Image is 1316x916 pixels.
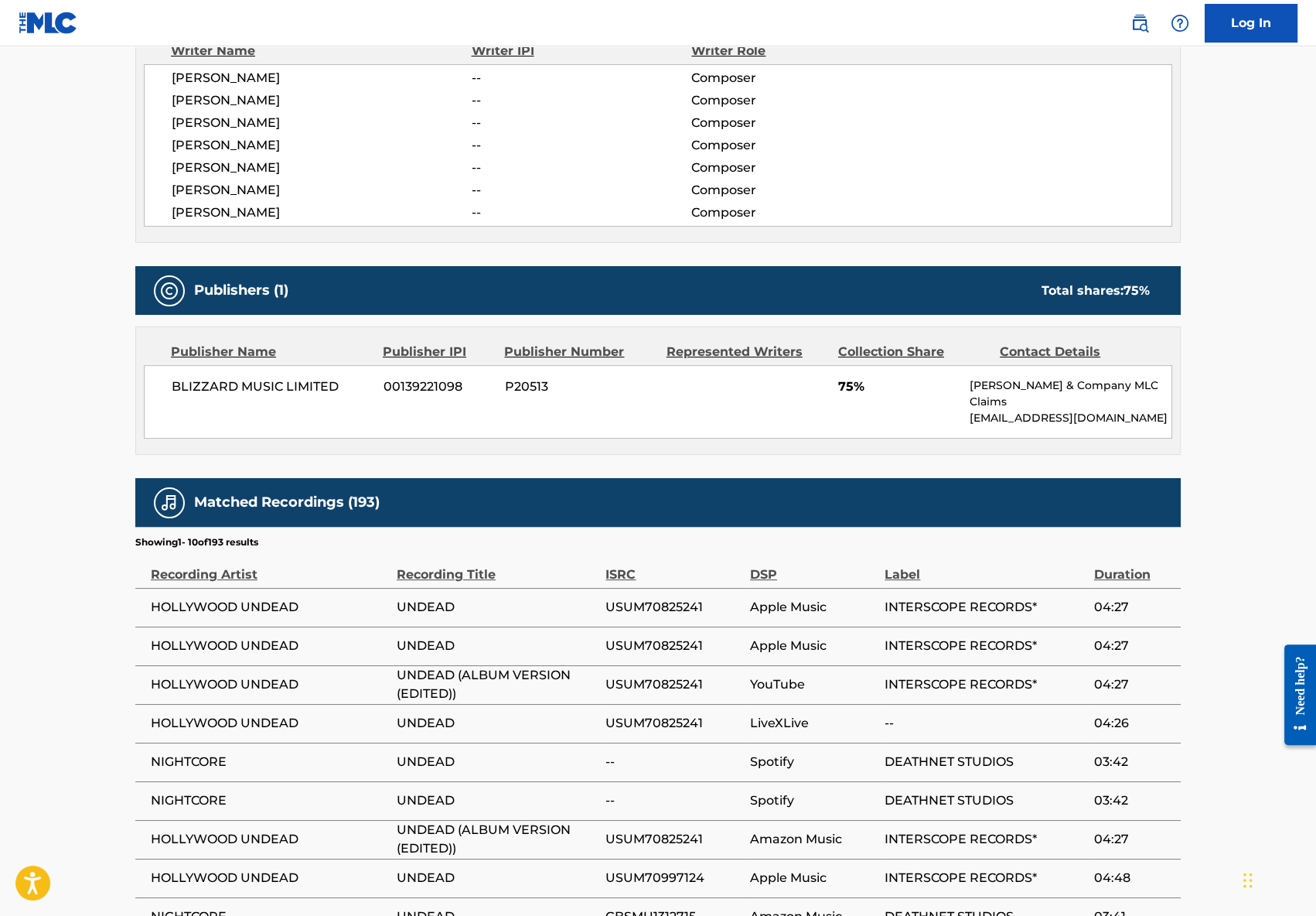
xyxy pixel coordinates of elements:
[151,675,389,694] span: HOLLYWOOD UNDEAD
[1094,598,1173,617] span: 04:27
[1094,675,1173,694] span: 04:27
[172,136,472,155] span: [PERSON_NAME]
[397,869,598,887] span: UNDEAD
[397,753,598,771] span: UNDEAD
[691,114,892,132] span: Composer
[750,675,877,694] span: YouTube
[1094,753,1173,771] span: 03:42
[838,343,988,361] div: Collection Share
[505,378,655,396] span: P20513
[691,42,892,60] div: Writer Role
[135,535,258,549] p: Showing 1 - 10 of 193 results
[171,343,371,361] div: Publisher Name
[750,598,877,617] span: Apple Music
[750,549,877,584] div: DSP
[885,753,1086,771] span: DEATHNET STUDIOS
[1094,830,1173,849] span: 04:27
[885,830,1086,849] span: INTERSCOPE RECORDS*
[1164,8,1195,39] div: Help
[691,69,892,87] span: Composer
[472,42,692,60] div: Writer IPI
[151,753,389,771] span: NIGHTCORE
[1124,8,1155,39] a: Public Search
[194,494,380,511] h5: Matched Recordings (193)
[397,666,598,703] span: UNDEAD (ALBUM VERSION (EDITED))
[504,343,654,361] div: Publisher Number
[151,714,389,733] span: HOLLYWOOD UNDEAD
[1123,283,1150,298] span: 75 %
[397,821,598,858] span: UNDEAD (ALBUM VERSION (EDITED))
[172,181,472,200] span: [PERSON_NAME]
[1094,549,1173,584] div: Duration
[384,378,493,396] span: 00139221098
[750,753,877,771] span: Spotify
[885,869,1086,887] span: INTERSCOPE RECORDS*
[691,203,892,222] span: Composer
[750,637,877,655] span: Apple Music
[172,114,472,132] span: [PERSON_NAME]
[472,159,691,177] span: --
[885,637,1086,655] span: INTERSCOPE RECORDS*
[151,598,389,617] span: HOLLYWOOD UNDEAD
[1094,869,1173,887] span: 04:48
[472,114,691,132] span: --
[172,91,472,110] span: [PERSON_NAME]
[397,714,598,733] span: UNDEAD
[885,791,1086,810] span: DEATHNET STUDIOS
[172,378,372,396] span: BLIZZARD MUSIC LIMITED
[605,637,742,655] span: USUM70825241
[1094,791,1173,810] span: 03:42
[605,830,742,849] span: USUM70825241
[605,753,742,771] span: --
[151,791,389,810] span: NIGHTCORE
[1243,857,1253,904] div: Drag
[472,69,691,87] span: --
[172,203,472,222] span: [PERSON_NAME]
[397,549,598,584] div: Recording Title
[970,410,1171,426] p: [EMAIL_ADDRESS][DOMAIN_NAME]
[691,181,892,200] span: Composer
[605,714,742,733] span: USUM70825241
[605,598,742,617] span: USUM70825241
[605,869,742,887] span: USUM70997124
[151,830,389,849] span: HOLLYWOOD UNDEAD
[151,869,389,887] span: HOLLYWOOD UNDEAD
[472,136,691,155] span: --
[19,12,78,34] img: MLC Logo
[383,343,493,361] div: Publisher IPI
[885,549,1086,584] div: Label
[750,714,877,733] span: LiveXLive
[1205,4,1297,43] a: Log In
[750,869,877,887] span: Apple Music
[1239,842,1316,916] iframe: Chat Widget
[750,830,877,849] span: Amazon Music
[667,343,827,361] div: Represented Writers
[397,637,598,655] span: UNDEAD
[885,598,1086,617] span: INTERSCOPE RECORDS*
[691,159,892,177] span: Composer
[472,181,691,200] span: --
[397,598,598,617] span: UNDEAD
[691,91,892,110] span: Composer
[605,549,742,584] div: ISRC
[970,378,1171,410] p: [PERSON_NAME] & Company MLC Claims
[160,494,179,512] img: Matched Recordings
[1094,637,1173,655] span: 04:27
[171,42,472,60] div: Writer Name
[194,282,288,299] h5: Publishers (1)
[472,91,691,110] span: --
[1094,714,1173,733] span: 04:26
[1042,282,1150,300] div: Total shares:
[1000,343,1150,361] div: Contact Details
[605,791,742,810] span: --
[151,549,389,584] div: Recording Artist
[472,203,691,222] span: --
[172,69,472,87] span: [PERSON_NAME]
[397,791,598,810] span: UNDEAD
[151,637,389,655] span: HOLLYWOOD UNDEAD
[160,282,179,300] img: Publishers
[172,159,472,177] span: [PERSON_NAME]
